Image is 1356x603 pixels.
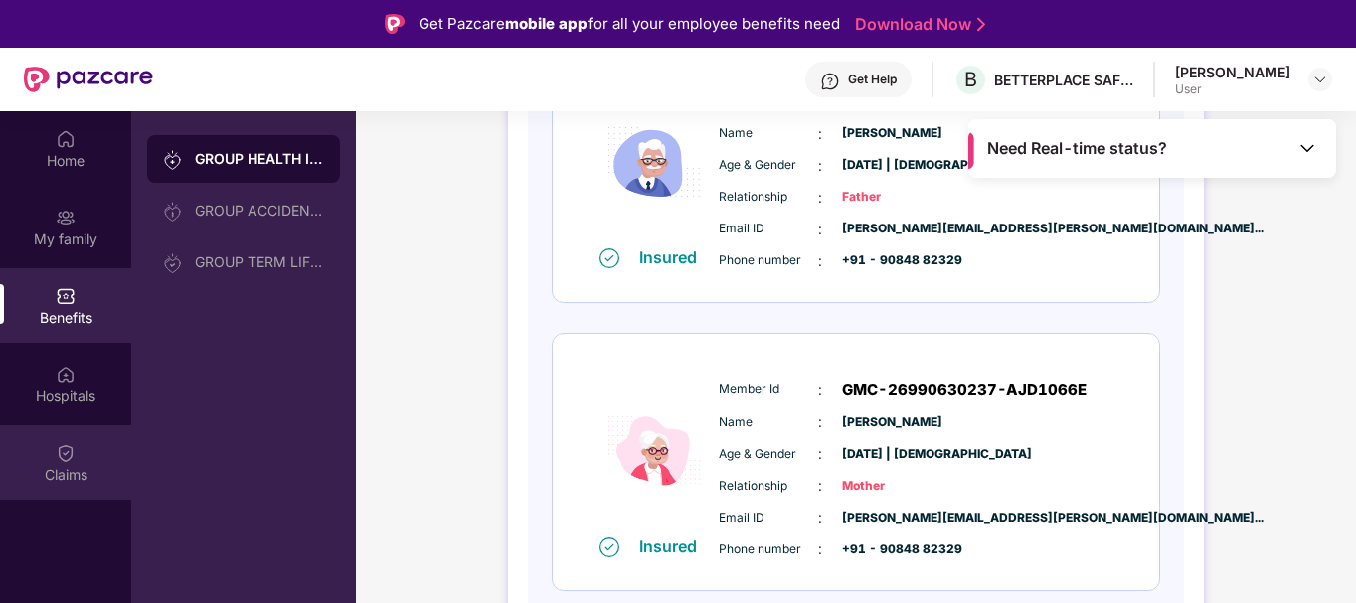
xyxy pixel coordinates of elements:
[842,540,941,559] span: +91 - 90848 82329
[818,443,822,465] span: :
[639,247,709,267] div: Insured
[1175,63,1290,81] div: [PERSON_NAME]
[818,475,822,497] span: :
[719,540,818,559] span: Phone number
[719,156,818,175] span: Age & Gender
[163,253,183,273] img: svg+xml;base64,PHN2ZyB3aWR0aD0iMjAiIGhlaWdodD0iMjAiIHZpZXdCb3g9IjAgMCAyMCAyMCIgZmlsbD0ibm9uZSIgeG...
[719,380,818,399] span: Member Id
[994,71,1133,89] div: BETTERPLACE SAFETY SOLUTIONS PRIVATE LIMITED
[719,124,818,143] span: Name
[964,68,977,91] span: B
[818,250,822,272] span: :
[820,72,840,91] img: svg+xml;base64,PHN2ZyBpZD0iSGVscC0zMngzMiIgeG1sbnM9Imh0dHA6Ly93d3cudzMub3JnLzIwMDAvc3ZnIiB3aWR0aD...
[719,509,818,528] span: Email ID
[842,445,941,464] span: [DATE] | [DEMOGRAPHIC_DATA]
[818,155,822,177] span: :
[505,14,588,33] strong: mobile app
[594,78,714,246] img: icon
[1175,81,1290,97] div: User
[818,187,822,209] span: :
[56,286,76,306] img: svg+xml;base64,PHN2ZyBpZD0iQmVuZWZpdHMiIHhtbG5zPSJodHRwOi8vd3d3LnczLm9yZy8yMDAwL3N2ZyIgd2lkdGg9Ij...
[163,202,183,222] img: svg+xml;base64,PHN2ZyB3aWR0aD0iMjAiIGhlaWdodD0iMjAiIHZpZXdCb3g9IjAgMCAyMCAyMCIgZmlsbD0ibm9uZSIgeG...
[818,379,822,401] span: :
[594,367,714,534] img: icon
[719,251,818,270] span: Phone number
[599,248,619,268] img: svg+xml;base64,PHN2ZyB4bWxucz0iaHR0cDovL3d3dy53My5vcmcvMjAwMC9zdmciIHdpZHRoPSIxNiIgaGVpZ2h0PSIxNi...
[842,220,941,238] span: [PERSON_NAME][EMAIL_ADDRESS][PERSON_NAME][DOMAIN_NAME]...
[163,150,183,170] img: svg+xml;base64,PHN2ZyB3aWR0aD0iMjAiIGhlaWdodD0iMjAiIHZpZXdCb3g9IjAgMCAyMCAyMCIgZmlsbD0ibm9uZSIgeG...
[195,149,324,169] div: GROUP HEALTH INSURANCE
[818,123,822,145] span: :
[842,124,941,143] span: [PERSON_NAME]
[818,411,822,433] span: :
[195,254,324,270] div: GROUP TERM LIFE INSURANCE
[842,251,941,270] span: +91 - 90848 82329
[719,188,818,207] span: Relationship
[818,507,822,528] span: :
[848,72,897,87] div: Get Help
[1312,72,1328,87] img: svg+xml;base64,PHN2ZyBpZD0iRHJvcGRvd24tMzJ4MzIiIHhtbG5zPSJodHRwOi8vd3d3LnczLm9yZy8yMDAwL3N2ZyIgd2...
[719,477,818,496] span: Relationship
[719,220,818,238] span: Email ID
[855,14,979,35] a: Download Now
[842,378,1087,402] span: GMC-26990630237-AJD1066E
[56,365,76,384] img: svg+xml;base64,PHN2ZyBpZD0iSG9zcGl0YWxzIiB4bWxucz0iaHR0cDovL3d3dy53My5vcmcvMjAwMC9zdmciIHdpZHRoPS...
[385,14,405,34] img: Logo
[599,537,619,557] img: svg+xml;base64,PHN2ZyB4bWxucz0iaHR0cDovL3d3dy53My5vcmcvMjAwMC9zdmciIHdpZHRoPSIxNiIgaGVpZ2h0PSIxNi...
[977,14,985,35] img: Stroke
[818,219,822,240] span: :
[195,203,324,219] div: GROUP ACCIDENTAL INSURANCE
[56,443,76,463] img: svg+xml;base64,PHN2ZyBpZD0iQ2xhaW0iIHhtbG5zPSJodHRwOi8vd3d3LnczLm9yZy8yMDAwL3N2ZyIgd2lkdGg9IjIwIi...
[24,67,153,92] img: New Pazcare Logo
[1297,138,1317,158] img: Toggle Icon
[842,477,941,496] span: Mother
[56,129,76,149] img: svg+xml;base64,PHN2ZyBpZD0iSG9tZSIgeG1sbnM9Imh0dHA6Ly93d3cudzMub3JnLzIwMDAvc3ZnIiB3aWR0aD0iMjAiIG...
[818,538,822,560] span: :
[419,12,840,36] div: Get Pazcare for all your employee benefits need
[842,188,941,207] span: Father
[842,509,941,528] span: [PERSON_NAME][EMAIL_ADDRESS][PERSON_NAME][DOMAIN_NAME]...
[987,138,1167,159] span: Need Real-time status?
[56,208,76,227] img: svg+xml;base64,PHN2ZyB3aWR0aD0iMjAiIGhlaWdodD0iMjAiIHZpZXdCb3g9IjAgMCAyMCAyMCIgZmlsbD0ibm9uZSIgeG...
[842,156,941,175] span: [DATE] | [DEMOGRAPHIC_DATA]
[842,413,941,432] span: [PERSON_NAME]
[719,445,818,464] span: Age & Gender
[719,413,818,432] span: Name
[639,536,709,556] div: Insured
